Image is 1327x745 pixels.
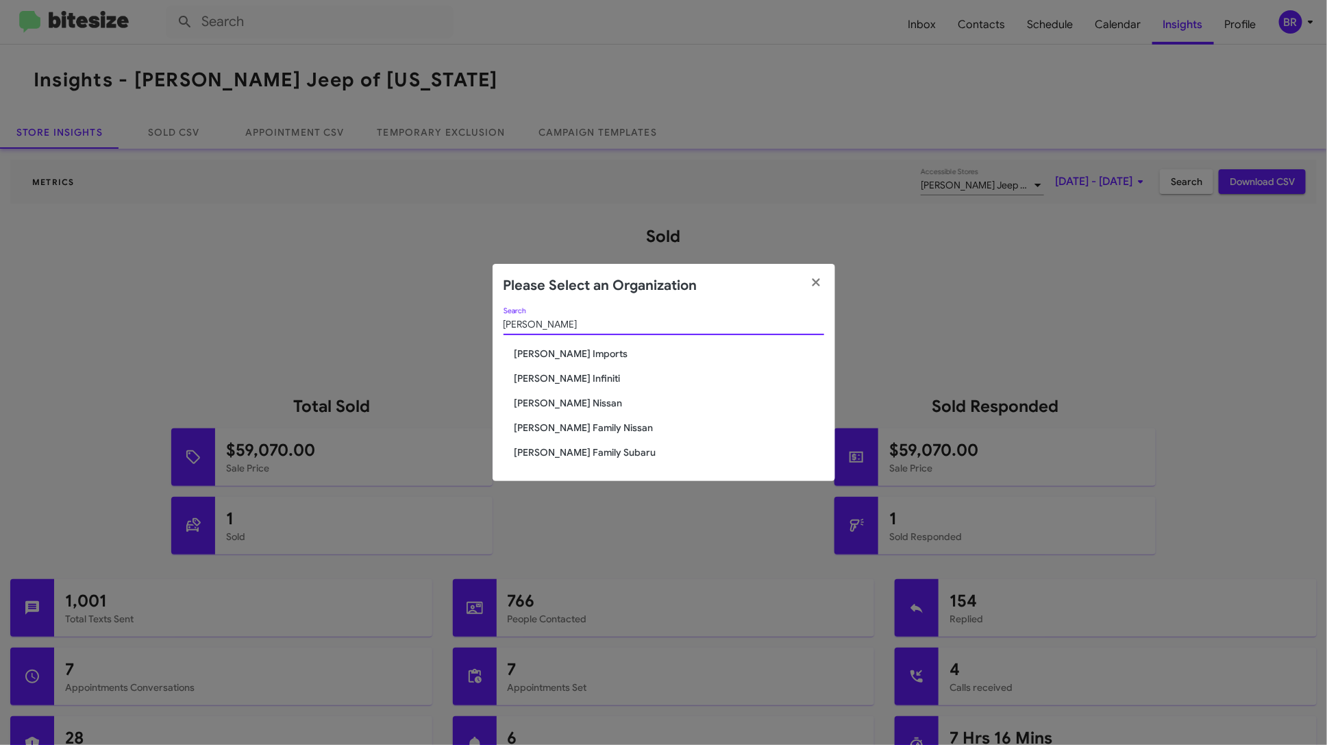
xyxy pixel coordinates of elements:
span: [PERSON_NAME] Imports [514,347,824,361]
span: [PERSON_NAME] Family Nissan [514,421,824,435]
h2: Please Select an Organization [504,275,697,297]
span: [PERSON_NAME] Nissan [514,396,824,410]
span: [PERSON_NAME] Family Subaru [514,445,824,459]
span: [PERSON_NAME] Infiniti [514,371,824,385]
